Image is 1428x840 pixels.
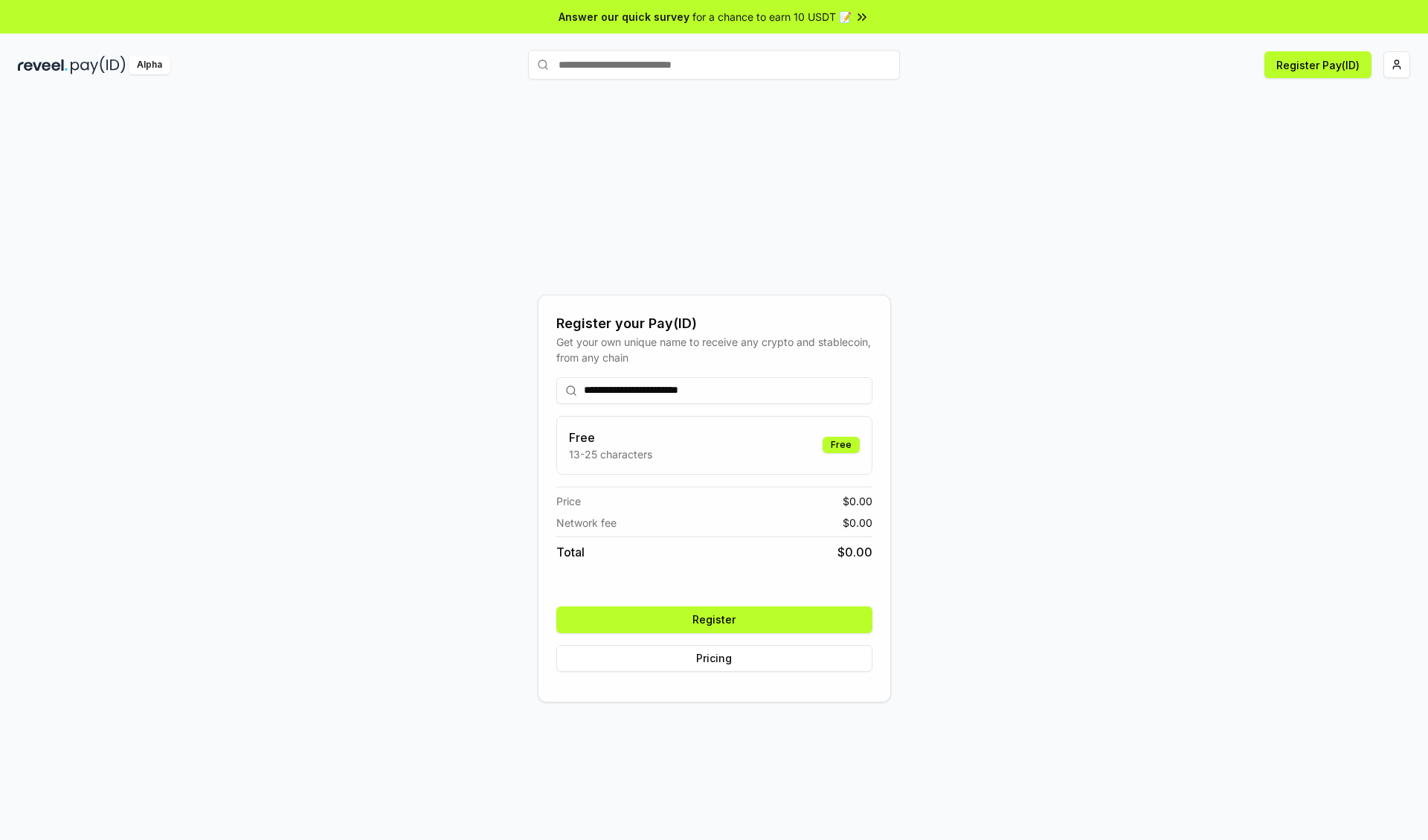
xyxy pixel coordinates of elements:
[569,446,652,462] p: 13-25 characters
[1264,51,1371,78] button: Register Pay(ID)
[843,515,872,530] span: $ 0.00
[569,429,652,446] h3: Free
[18,56,68,74] img: reveel_dark
[556,515,617,530] span: Network fee
[129,56,170,74] div: Alpha
[559,9,689,25] span: Answer our quick survey
[692,9,852,25] span: for a chance to earn 10 USDT 📝
[556,313,872,334] div: Register your Pay(ID)
[556,543,585,561] span: Total
[556,493,581,509] span: Price
[843,493,872,509] span: $ 0.00
[71,56,126,74] img: pay_id
[837,543,872,561] span: $ 0.00
[823,437,860,453] div: Free
[556,606,872,633] button: Register
[556,645,872,672] button: Pricing
[556,334,872,365] div: Get your own unique name to receive any crypto and stablecoin, from any chain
